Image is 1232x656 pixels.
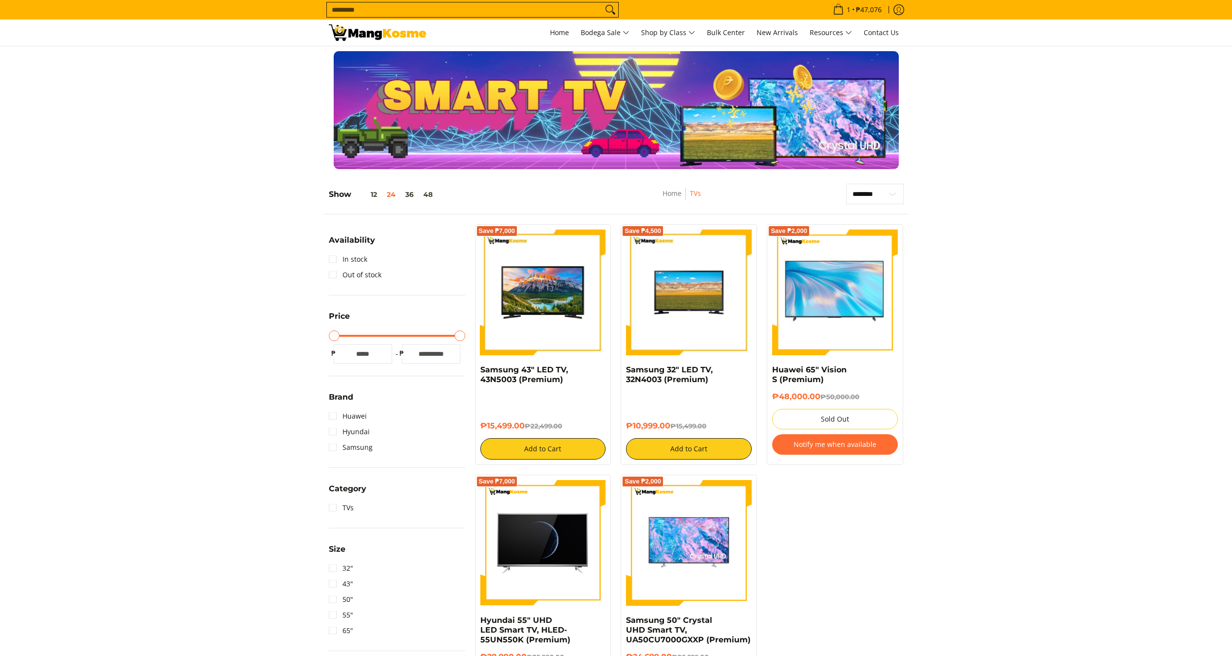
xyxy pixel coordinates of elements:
a: Samsung 43" LED TV, 43N5003 (Premium) [480,365,568,384]
button: 36 [400,191,418,198]
span: Bulk Center [707,28,745,37]
summary: Open [329,236,375,251]
span: Size [329,545,345,553]
nav: Main Menu [436,19,904,46]
a: Samsung [329,440,373,455]
summary: Open [329,485,366,500]
a: Bodega Sale [576,19,634,46]
span: Contact Us [864,28,899,37]
span: Save ₱7,000 [479,228,515,234]
del: ₱50,000.00 [820,393,859,401]
summary: Open [329,545,345,560]
button: 12 [351,191,382,198]
span: Home [550,28,569,37]
h5: Show [329,190,437,199]
button: 48 [418,191,437,198]
button: 24 [382,191,400,198]
span: Price [329,312,350,320]
span: Brand [329,393,353,401]
img: Samsung 50" Crystal UHD Smart TV, UA50CU7000GXXP (Premium) [626,480,752,606]
span: Shop by Class [641,27,695,39]
a: Out of stock [329,267,381,283]
span: Save ₱2,000 [771,228,807,234]
span: Bodega Sale [581,27,629,39]
del: ₱15,499.00 [670,422,706,430]
h6: ₱15,499.00 [480,421,606,431]
button: Sold Out [772,409,898,429]
span: ₱47,076 [854,6,883,13]
a: 43" [329,576,353,592]
span: Save ₱4,500 [625,228,661,234]
img: samsung-32-inch-led-tv-full-view-mang-kosme [626,230,752,355]
span: Save ₱2,000 [625,479,661,484]
a: 50" [329,592,353,607]
a: TVs [329,500,354,516]
button: Add to Cart [480,438,606,460]
a: Hyundai [329,424,370,440]
span: Availability [329,236,375,244]
img: huawei-s-65-inch-4k-lcd-display-tv-full-view-mang-kosme [772,234,898,349]
span: ₱ [329,348,339,358]
a: Shop by Class [636,19,700,46]
a: Huawei 65" Vision S (Premium) [772,365,847,384]
a: Resources [805,19,857,46]
span: Save ₱7,000 [479,479,515,484]
a: Samsung 50" Crystal UHD Smart TV, UA50CU7000GXXP (Premium) [626,616,751,644]
del: ₱22,499.00 [525,422,562,430]
a: Hyundai 55" UHD LED Smart TV, HLED-55UN550K (Premium) [480,616,570,644]
a: Huawei [329,408,367,424]
button: Notify me when available [772,434,898,455]
span: Category [329,485,366,493]
a: Samsung 32" LED TV, 32N4003 (Premium) [626,365,713,384]
a: 65" [329,623,353,638]
a: TVs [690,189,701,198]
span: New Arrivals [757,28,798,37]
span: Resources [810,27,852,39]
a: New Arrivals [752,19,803,46]
button: Add to Cart [626,438,752,460]
h6: ₱10,999.00 [626,421,752,431]
span: ₱ [397,348,407,358]
a: Bulk Center [702,19,750,46]
button: Search [603,2,618,17]
img: samsung-43-inch-led-tv-full-view- mang-kosme [480,230,606,355]
h6: ₱48,000.00 [772,392,898,402]
a: In stock [329,251,367,267]
img: TVs - Premium Television Brands l Mang Kosme [329,24,426,41]
a: Home [545,19,574,46]
summary: Open [329,312,350,328]
a: Contact Us [859,19,904,46]
a: 32" [329,560,353,576]
summary: Open [329,393,353,408]
span: • [830,4,885,15]
img: hyundai-ultra-hd-smart-tv-65-inch-full-view-mang-kosme [480,480,606,606]
a: 55" [329,607,353,623]
span: 1 [845,6,852,13]
nav: Breadcrumbs [607,188,756,210]
a: Home [663,189,682,198]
